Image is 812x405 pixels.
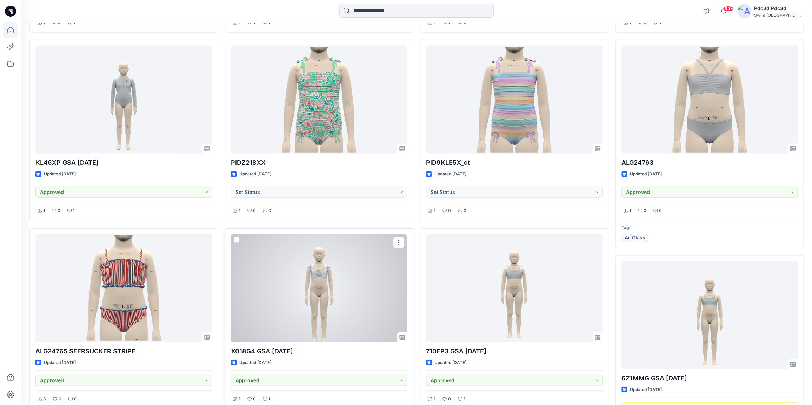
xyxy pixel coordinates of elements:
[629,19,631,26] p: 1
[464,207,466,215] p: 0
[231,346,407,356] p: X018G4 GSA [DATE]
[434,396,435,403] p: 1
[231,234,407,342] a: X018G4 GSA 2025.9.2
[58,207,60,215] p: 0
[268,207,271,215] p: 0
[253,396,256,403] p: 0
[464,19,466,26] p: 0
[268,19,270,26] p: 1
[73,19,76,26] p: 0
[58,19,60,26] p: 0
[629,207,631,215] p: 1
[426,158,603,168] p: PID9KLE5X_dt
[35,46,212,154] a: KL46XP GSA 2025.8.12
[621,46,798,154] a: ALG24763
[630,170,662,178] p: Updated [DATE]
[43,207,45,215] p: 1
[74,396,77,403] p: 0
[621,373,798,383] p: 6Z1MMG GSA [DATE]
[659,207,662,215] p: 0
[625,234,645,242] span: ArtClass
[253,19,256,26] p: 0
[434,170,466,178] p: Updated [DATE]
[44,359,76,366] p: Updated [DATE]
[621,158,798,168] p: ALG24763
[754,4,803,13] div: Pdc3d Pdc3d
[434,19,435,26] p: 1
[737,4,751,18] img: avatar
[644,19,646,26] p: 0
[268,396,270,403] p: 1
[44,170,76,178] p: Updated [DATE]
[754,13,803,18] div: Swim [GEOGRAPHIC_DATA]
[434,359,466,366] p: Updated [DATE]
[239,207,240,215] p: 1
[239,396,240,403] p: 1
[630,386,662,393] p: Updated [DATE]
[426,234,603,342] a: 710EP3 GSA 2025.9.2
[231,46,407,154] a: PIDZ218XX
[659,19,662,26] p: 0
[448,396,451,403] p: 0
[43,396,46,403] p: 3
[253,207,256,215] p: 0
[59,396,61,403] p: 0
[231,158,407,168] p: PIDZ218XX
[35,158,212,168] p: KL46XP GSA [DATE]
[723,6,733,12] span: 99+
[35,346,212,356] p: ALG24765 SEERSUCKER STRIPE
[621,224,798,231] p: Tags
[464,396,465,403] p: 1
[644,207,646,215] p: 0
[73,207,75,215] p: 1
[43,19,45,26] p: 1
[239,170,271,178] p: Updated [DATE]
[35,234,212,342] a: ALG24765 SEERSUCKER STRIPE
[434,207,435,215] p: 1
[426,346,603,356] p: 710EP3 GSA [DATE]
[239,19,240,26] p: 1
[426,46,603,154] a: PID9KLE5X_dt
[239,359,271,366] p: Updated [DATE]
[448,19,451,26] p: 0
[621,261,798,369] a: 6Z1MMG GSA 2025.6.17
[448,207,451,215] p: 0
